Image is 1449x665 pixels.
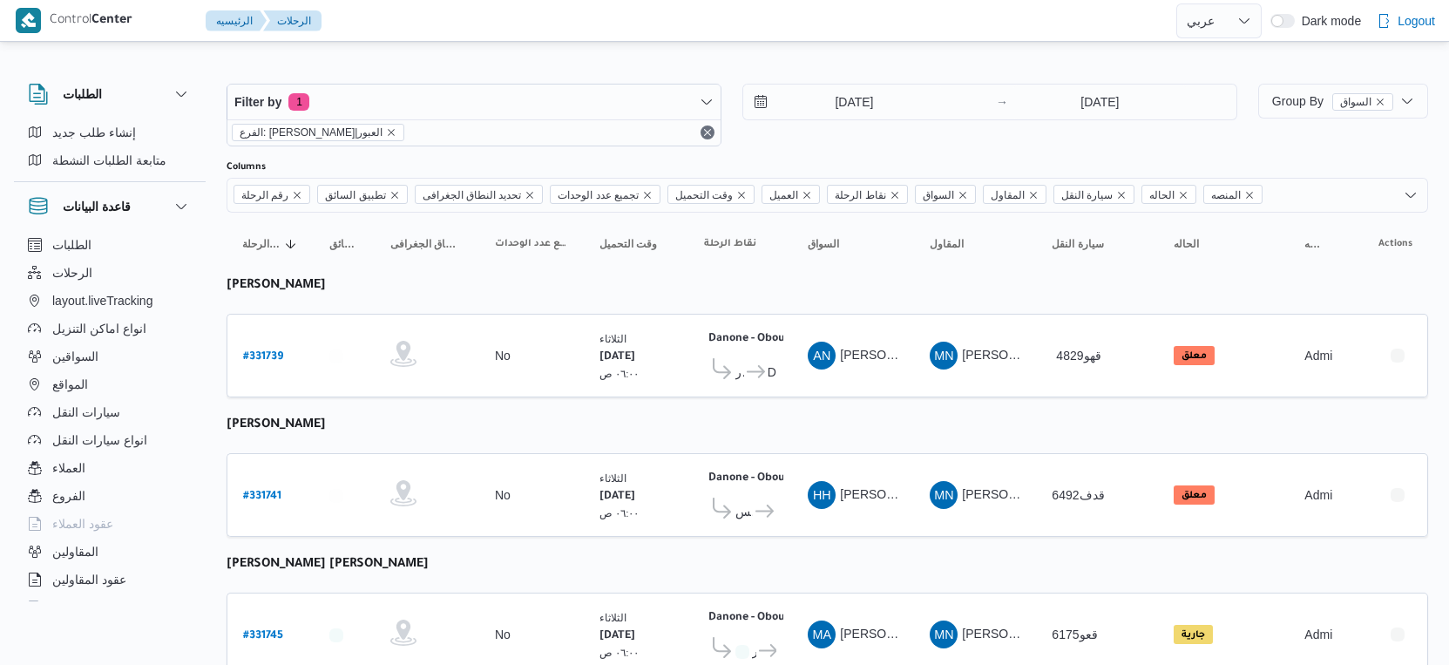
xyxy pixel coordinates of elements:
[934,342,953,370] span: MN
[1013,85,1187,119] input: Press the down key to open a popover containing a calendar.
[227,558,429,572] b: [PERSON_NAME] [PERSON_NAME]
[1378,237,1412,251] span: Actions
[930,481,958,509] div: Maina Najib Shfiq Qladah
[599,507,640,519] small: ٠٦:٠٠ ص
[1295,14,1361,28] span: Dark mode
[317,185,407,204] span: تطبيق السائق
[21,370,199,398] button: المواقع
[769,186,798,205] span: العميل
[1203,185,1263,204] span: المنصه
[1045,230,1149,258] button: سيارة النقل
[827,185,907,204] span: نقاط الرحلة
[1182,351,1207,362] b: معلق
[743,85,941,119] input: Press the down key to open a popover containing a calendar.
[14,119,206,181] div: الطلبات
[21,594,199,621] button: اجهزة التليفون
[1398,10,1435,31] span: Logout
[52,374,88,395] span: المواقع
[1174,625,1213,644] span: جارية
[234,92,281,112] span: Filter by
[243,623,283,647] a: #331745
[808,621,836,648] div: Mahmood Ashraf Hassan Alaioah Mtbolai
[1340,94,1371,110] span: السواق
[599,647,640,658] small: ٠٦:٠٠ ص
[1332,93,1393,111] span: السواق
[962,487,1090,501] span: [PERSON_NAME] قلاده
[642,190,653,200] button: Remove تجميع عدد الوحدات from selection in this group
[813,621,832,648] span: MA
[52,597,125,618] span: اجهزة التليفون
[21,287,199,315] button: layout.liveTracking
[16,8,41,33] img: X8yXhbKr1z7QwAAAABJRU5ErkJggg==
[325,186,385,205] span: تطبيق السائق
[1384,481,1412,509] button: Actions
[52,458,85,478] span: العملاء
[91,14,132,28] b: Center
[592,230,680,258] button: وقت التحميل
[762,185,820,204] span: العميل
[21,398,199,426] button: سيارات النقل
[1304,237,1325,251] span: المنصه
[983,185,1046,204] span: المقاول
[1052,488,1104,502] span: قدف6492
[1052,628,1097,641] span: قعو6175
[63,196,131,217] h3: قاعدة البيانات
[697,122,718,143] button: Remove
[390,237,464,251] span: تحديد النطاق الجغرافى
[1304,628,1339,641] span: Admin
[1178,190,1188,200] button: Remove الحاله from selection in this group
[934,481,953,509] span: MN
[240,125,383,140] span: الفرع: [PERSON_NAME]|العبور
[667,185,755,204] span: وقت التحميل
[227,85,721,119] button: Filter by1 active filters
[923,186,954,205] span: السواق
[840,348,940,362] span: [PERSON_NAME]
[1258,84,1428,119] button: Group Byالسواقremove selected entity
[52,290,152,311] span: layout.liveTracking
[1149,186,1175,205] span: الحاله
[28,84,192,105] button: الطلبات
[263,10,322,31] button: الرحلات
[599,333,626,344] small: الثلاثاء
[1053,185,1134,204] span: سيارة النقل
[808,481,836,509] div: Hsham Hussain Abadallah Abadaljwad
[996,96,1008,108] div: →
[52,513,113,534] span: عقود العملاء
[21,343,199,370] button: السواقين
[708,472,790,485] b: Danone - Obour
[735,362,744,383] span: العبور
[736,190,747,200] button: Remove وقت التحميل from selection in this group
[1056,349,1100,363] span: 4829قهو
[495,348,511,363] div: No
[21,482,199,510] button: الفروع
[1304,349,1339,363] span: Admin
[63,84,102,105] h3: الطلبات
[599,368,640,379] small: ٠٦:٠٠ ص
[52,150,166,171] span: متابعة الطلبات النشطة
[1404,188,1418,202] button: Open list of options
[21,119,199,146] button: إنشاء طلب جديد
[52,541,98,562] span: المقاولين
[930,621,958,648] div: Maina Najib Shfiq Qladah
[735,501,753,522] span: قسم عين شمس
[801,230,905,258] button: السواق
[415,185,544,204] span: تحديد النطاق الجغرافى
[52,318,146,339] span: انواع اماكن التنزيل
[21,146,199,174] button: متابعة الطلبات النشطة
[232,124,404,141] span: الفرع: دانون|العبور
[704,237,756,251] span: نقاط الرحلة
[423,186,522,205] span: تحديد النطاق الجغرافى
[52,402,120,423] span: سيارات النقل
[1052,237,1103,251] span: سيارة النقل
[708,333,790,345] b: Danone - Obour
[206,10,267,31] button: الرئيسيه
[708,612,790,624] b: Danone - Obour
[234,185,310,204] span: رقم الرحلة
[227,418,326,432] b: [PERSON_NAME]
[599,612,626,623] small: الثلاثاء
[243,484,281,507] a: #331741
[243,344,283,368] a: #331739
[890,190,900,200] button: Remove نقاط الرحلة from selection in this group
[599,491,635,503] b: [DATE]
[930,342,958,370] div: Maina Najib Shfiq Qladah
